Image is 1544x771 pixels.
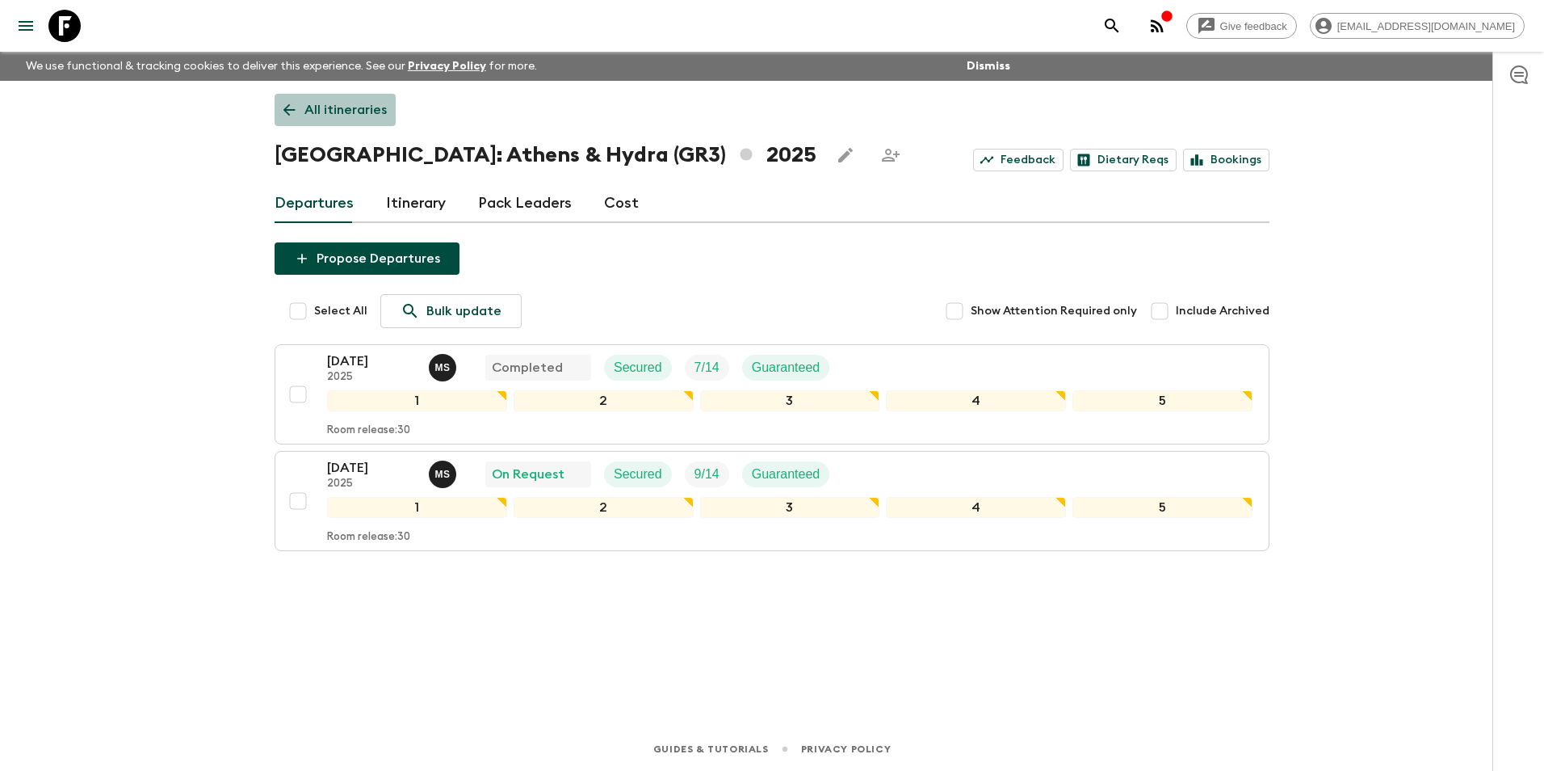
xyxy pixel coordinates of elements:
[514,390,694,411] div: 2
[1310,13,1525,39] div: [EMAIL_ADDRESS][DOMAIN_NAME]
[1070,149,1177,171] a: Dietary Reqs
[614,465,662,484] p: Secured
[963,55,1014,78] button: Dismiss
[327,478,416,491] p: 2025
[653,740,769,758] a: Guides & Tutorials
[604,184,639,223] a: Cost
[10,10,42,42] button: menu
[801,740,891,758] a: Privacy Policy
[327,458,416,478] p: [DATE]
[429,359,459,372] span: Magda Sotiriadis
[685,461,729,487] div: Trip Fill
[314,303,367,319] span: Select All
[327,371,416,384] p: 2025
[829,139,862,171] button: Edit this itinerary
[408,61,486,72] a: Privacy Policy
[685,355,729,381] div: Trip Fill
[327,390,507,411] div: 1
[694,465,720,484] p: 9 / 14
[275,94,396,126] a: All itineraries
[19,52,543,81] p: We use functional & tracking cookies to deliver this experience. See our for more.
[429,466,459,478] span: Magda Sotiriadis
[1072,497,1252,518] div: 5
[752,465,820,484] p: Guaranteed
[604,461,672,487] div: Secured
[492,465,564,484] p: On Request
[700,497,880,518] div: 3
[875,139,907,171] span: Share this itinerary
[275,451,1269,551] button: [DATE]2025Magda SotiriadisOn RequestSecuredTrip FillGuaranteed12345Room release:30
[1186,13,1297,39] a: Give feedback
[973,149,1064,171] a: Feedback
[886,497,1066,518] div: 4
[1072,390,1252,411] div: 5
[275,184,354,223] a: Departures
[327,497,507,518] div: 1
[886,390,1066,411] div: 4
[1183,149,1269,171] a: Bookings
[1096,10,1128,42] button: search adventures
[1328,20,1524,32] span: [EMAIL_ADDRESS][DOMAIN_NAME]
[327,352,416,371] p: [DATE]
[514,497,694,518] div: 2
[275,344,1269,444] button: [DATE]2025Magda SotiriadisCompletedSecuredTrip FillGuaranteed12345Room release:30
[971,303,1137,319] span: Show Attention Required only
[386,184,446,223] a: Itinerary
[492,358,563,377] p: Completed
[275,139,816,171] h1: [GEOGRAPHIC_DATA]: Athens & Hydra (GR3) 2025
[380,294,522,328] a: Bulk update
[694,358,720,377] p: 7 / 14
[275,242,459,275] button: Propose Departures
[429,461,459,488] button: MS
[426,301,501,321] p: Bulk update
[434,468,450,481] p: M S
[700,390,880,411] div: 3
[614,358,662,377] p: Secured
[327,531,410,544] p: Room release: 30
[752,358,820,377] p: Guaranteed
[1176,303,1269,319] span: Include Archived
[1211,20,1296,32] span: Give feedback
[327,424,410,437] p: Room release: 30
[604,355,672,381] div: Secured
[304,100,387,120] p: All itineraries
[478,184,572,223] a: Pack Leaders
